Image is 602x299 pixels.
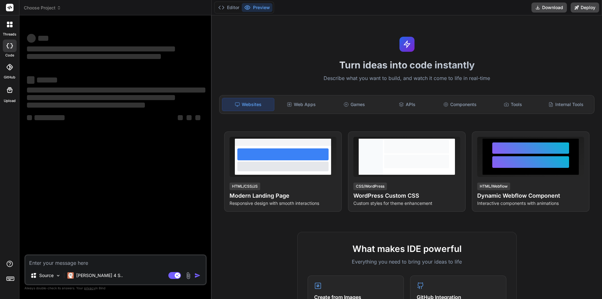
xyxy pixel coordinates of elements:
span: Choose Project [24,5,61,11]
span: ‌ [34,115,65,120]
span: ‌ [38,36,48,41]
button: Editor [216,3,242,12]
p: Custom styles for theme enhancement [353,200,460,206]
button: Preview [242,3,272,12]
label: code [5,53,14,58]
div: Components [434,98,486,111]
div: Internal Tools [540,98,592,111]
p: Always double-check its answers. Your in Bind [24,285,207,291]
img: icon [194,272,201,279]
h1: Turn ideas into code instantly [215,59,598,71]
img: attachment [185,272,192,279]
span: ‌ [178,115,183,120]
p: Source [39,272,54,279]
span: ‌ [27,103,145,108]
p: Describe what you want to build, and watch it come to life in real-time [215,74,598,83]
p: [PERSON_NAME] 4 S.. [76,272,123,279]
img: Pick Models [55,273,61,278]
button: Download [531,3,567,13]
div: Tools [487,98,539,111]
h4: WordPress Custom CSS [353,191,460,200]
label: threads [3,32,16,37]
span: ‌ [187,115,192,120]
h4: Modern Landing Page [230,191,336,200]
p: Everything you need to bring your ideas to life [308,258,506,265]
label: GitHub [4,75,15,80]
div: Games [329,98,380,111]
span: ‌ [37,77,57,83]
span: ‌ [27,76,34,84]
span: privacy [84,286,95,290]
img: Claude 4 Sonnet [67,272,74,279]
h4: Dynamic Webflow Component [477,191,584,200]
button: Deploy [571,3,599,13]
div: CSS/WordPress [353,183,387,190]
p: Responsive design with smooth interactions [230,200,336,206]
div: Web Apps [276,98,327,111]
div: HTML/CSS/JS [230,183,260,190]
span: ‌ [27,34,36,43]
span: ‌ [27,88,205,93]
span: ‌ [195,115,200,120]
div: Websites [222,98,274,111]
span: ‌ [27,115,32,120]
div: HTML/Webflow [477,183,510,190]
span: ‌ [27,46,175,51]
p: Interactive components with animations [477,200,584,206]
span: ‌ [27,54,161,59]
label: Upload [4,98,16,104]
div: APIs [381,98,433,111]
h2: What makes IDE powerful [308,242,506,255]
span: ‌ [27,95,175,100]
